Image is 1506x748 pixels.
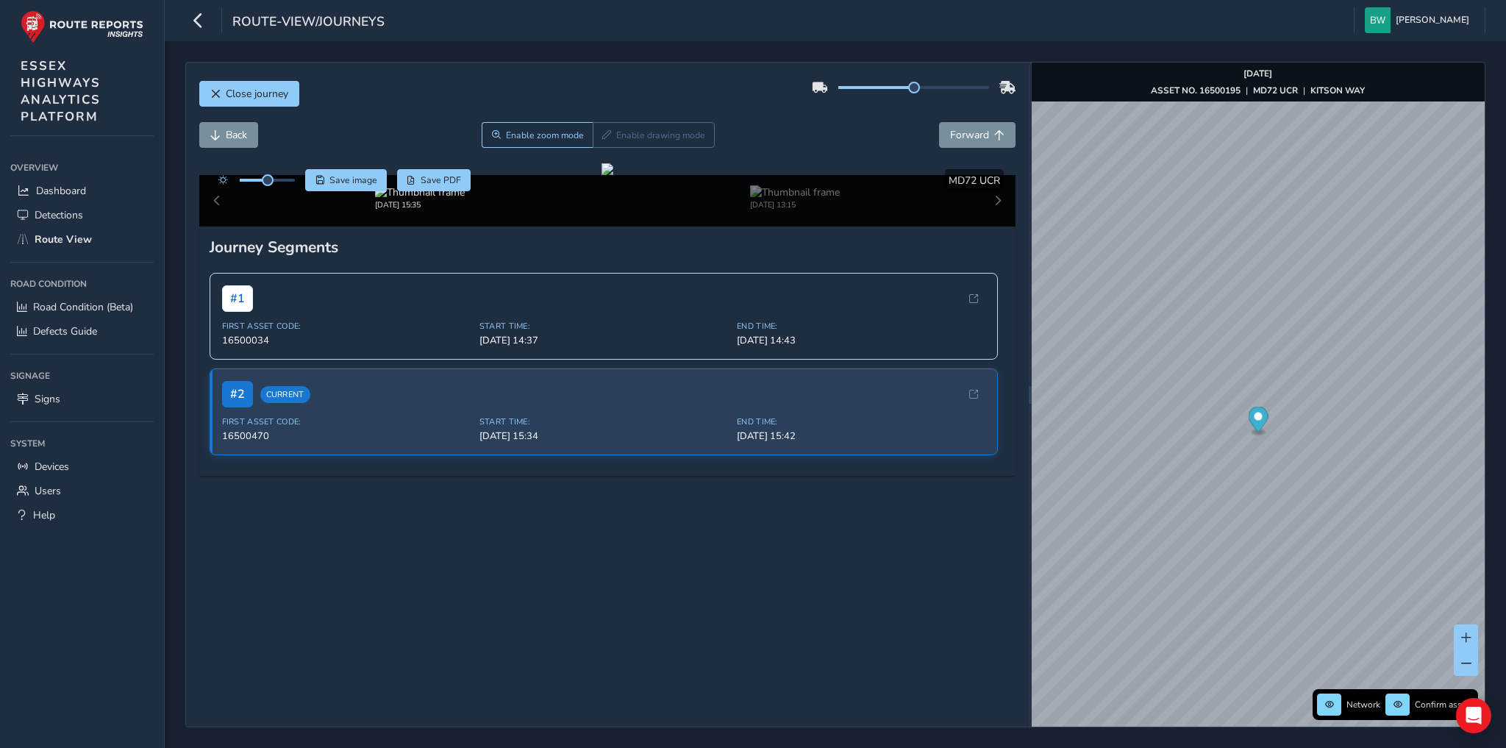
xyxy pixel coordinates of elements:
[1243,68,1272,79] strong: [DATE]
[10,295,154,319] a: Road Condition (Beta)
[33,508,55,522] span: Help
[222,430,471,443] span: 16500470
[21,57,101,125] span: ESSEX HIGHWAYS ANALYTICS PLATFORM
[479,416,728,427] span: Start Time:
[222,321,471,332] span: First Asset Code:
[222,416,471,427] span: First Asset Code:
[10,157,154,179] div: Overview
[1346,699,1380,710] span: Network
[1310,85,1365,96] strong: KITSON WAY
[329,174,377,186] span: Save image
[35,392,60,406] span: Signs
[375,199,465,210] div: [DATE] 15:35
[222,334,471,347] span: 16500034
[10,503,154,527] a: Help
[10,179,154,203] a: Dashboard
[1396,7,1469,33] span: [PERSON_NAME]
[949,174,1000,188] span: MD72 UCR
[35,208,83,222] span: Detections
[482,122,593,148] button: Zoom
[260,386,310,403] span: Current
[950,128,989,142] span: Forward
[10,273,154,295] div: Road Condition
[737,430,985,443] span: [DATE] 15:42
[199,122,258,148] button: Back
[1365,7,1474,33] button: [PERSON_NAME]
[222,381,253,407] span: # 2
[421,174,461,186] span: Save PDF
[10,432,154,455] div: System
[479,321,728,332] span: Start Time:
[305,169,387,191] button: Save
[506,129,584,141] span: Enable zoom mode
[33,300,133,314] span: Road Condition (Beta)
[226,87,288,101] span: Close journey
[1253,85,1298,96] strong: MD72 UCR
[750,199,840,210] div: [DATE] 13:15
[21,10,143,43] img: rr logo
[1456,698,1491,733] div: Open Intercom Messenger
[10,455,154,479] a: Devices
[35,460,69,474] span: Devices
[397,169,471,191] button: PDF
[1365,7,1391,33] img: diamond-layout
[479,334,728,347] span: [DATE] 14:37
[210,237,1006,257] div: Journey Segments
[10,203,154,227] a: Detections
[1415,699,1474,710] span: Confirm assets
[35,484,61,498] span: Users
[33,324,97,338] span: Defects Guide
[737,321,985,332] span: End Time:
[1248,407,1268,437] div: Map marker
[1151,85,1365,96] div: | |
[10,227,154,252] a: Route View
[737,334,985,347] span: [DATE] 14:43
[199,81,299,107] button: Close journey
[222,285,253,312] span: # 1
[479,430,728,443] span: [DATE] 15:34
[1151,85,1241,96] strong: ASSET NO. 16500195
[36,184,86,198] span: Dashboard
[375,185,465,199] img: Thumbnail frame
[226,128,247,142] span: Back
[10,387,154,411] a: Signs
[750,185,840,199] img: Thumbnail frame
[35,232,92,246] span: Route View
[737,416,985,427] span: End Time:
[10,365,154,387] div: Signage
[10,479,154,503] a: Users
[232,13,385,33] span: route-view/journeys
[10,319,154,343] a: Defects Guide
[939,122,1016,148] button: Forward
